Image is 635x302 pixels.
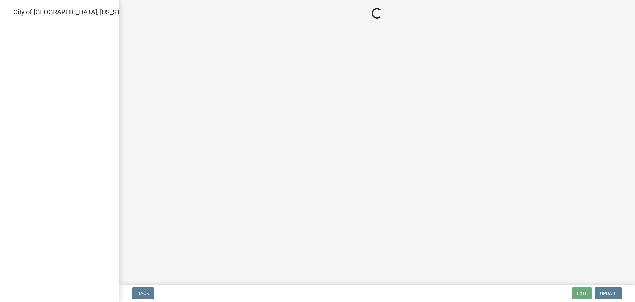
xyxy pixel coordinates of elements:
[13,8,134,16] span: City of [GEOGRAPHIC_DATA], [US_STATE]
[572,287,592,299] button: Exit
[595,287,622,299] button: Update
[132,287,154,299] button: Back
[137,291,149,296] span: Back
[600,291,617,296] span: Update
